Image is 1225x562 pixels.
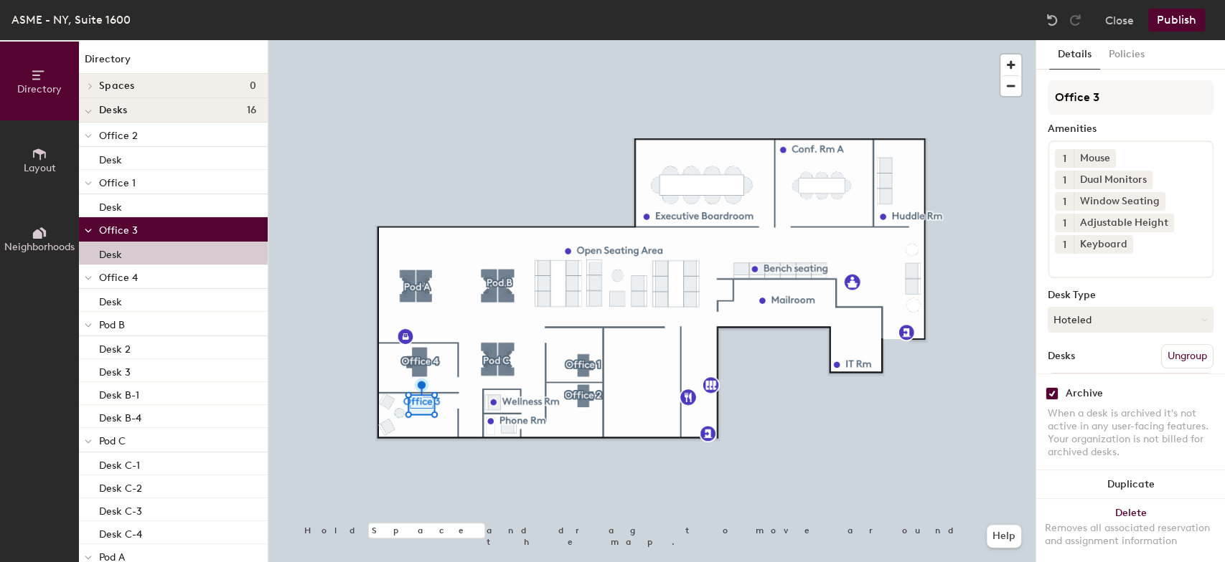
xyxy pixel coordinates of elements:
[1055,214,1074,232] button: 1
[99,339,131,356] p: Desk 2
[1100,40,1153,70] button: Policies
[1055,235,1074,254] button: 1
[99,272,138,284] span: Office 4
[99,197,122,214] p: Desk
[1055,192,1074,211] button: 1
[1063,237,1066,252] span: 1
[1068,13,1082,27] img: Redo
[99,292,122,308] p: Desk
[99,130,138,142] span: Office 2
[1049,40,1100,70] button: Details
[1063,151,1066,166] span: 1
[1105,9,1134,32] button: Close
[987,525,1021,548] button: Help
[1045,522,1216,548] div: Removes all associated reservation and assignment information
[1066,388,1103,399] div: Archive
[99,244,122,261] p: Desk
[1074,171,1153,189] div: Dual Monitors
[99,319,125,331] span: Pod B
[99,408,141,424] p: Desk B-4
[99,478,142,495] p: Desk C-2
[24,162,56,174] span: Layout
[1036,499,1225,562] button: DeleteRemoves all associated reservation and assignment information
[1055,171,1074,189] button: 1
[1063,173,1066,188] span: 1
[1048,407,1214,459] div: When a desk is archived it's not active in any user-facing features. Your organization is not bil...
[99,385,139,401] p: Desk B-1
[1048,123,1214,135] div: Amenities
[1074,235,1133,254] div: Keyboard
[1063,216,1066,231] span: 1
[99,177,136,189] span: Office 1
[1048,351,1075,362] div: Desks
[1148,9,1205,32] button: Publish
[1063,194,1066,209] span: 1
[250,80,256,92] span: 0
[99,362,131,378] p: Desk 3
[99,435,126,447] span: Pod C
[79,52,268,74] h1: Directory
[17,83,62,95] span: Directory
[1074,149,1116,168] div: Mouse
[1045,13,1059,27] img: Undo
[1036,470,1225,499] button: Duplicate
[99,80,135,92] span: Spaces
[99,501,142,518] p: Desk C-3
[11,11,131,29] div: ASME - NY, Suite 1600
[99,224,138,237] span: Office 3
[99,105,127,116] span: Desks
[4,241,75,253] span: Neighborhoods
[246,105,256,116] span: 16
[1048,290,1214,301] div: Desk Type
[1048,307,1214,333] button: Hoteled
[99,524,142,540] p: Desk C-4
[1074,214,1174,232] div: Adjustable Height
[1161,344,1214,368] button: Ungroup
[1055,149,1074,168] button: 1
[1074,192,1165,211] div: Window Seating
[99,150,122,166] p: Desk
[99,455,140,472] p: Desk C-1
